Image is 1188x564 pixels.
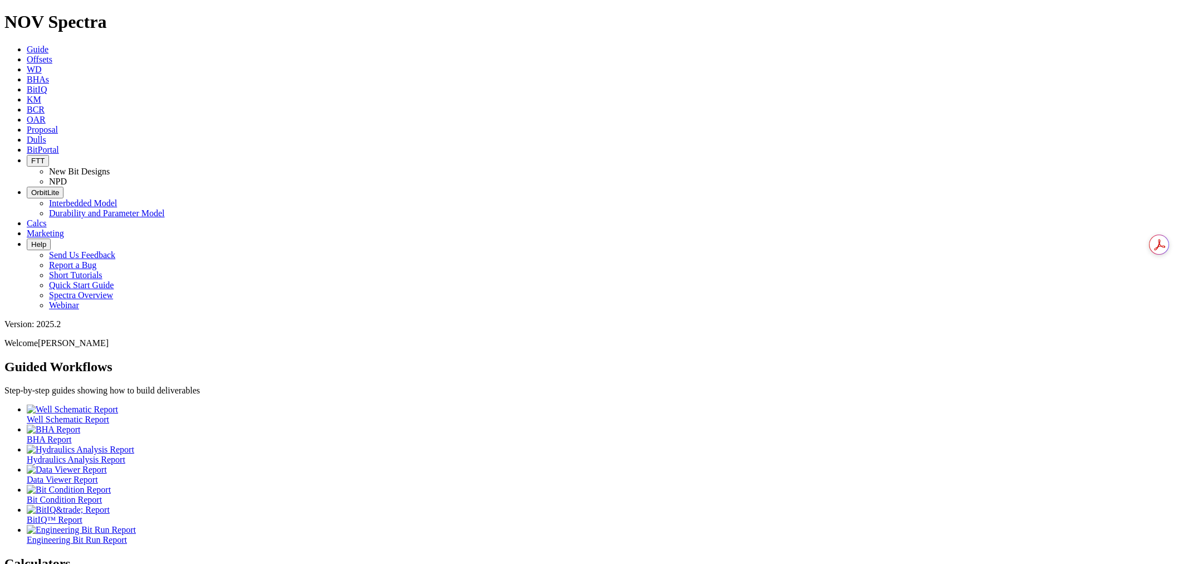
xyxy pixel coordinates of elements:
[4,386,1184,396] p: Step-by-step guides showing how to build deliverables
[27,485,111,495] img: Bit Condition Report
[27,475,98,484] span: Data Viewer Report
[27,445,1184,464] a: Hydraulics Analysis Report Hydraulics Analysis Report
[27,455,125,464] span: Hydraulics Analysis Report
[27,445,134,455] img: Hydraulics Analysis Report
[27,45,48,54] a: Guide
[31,240,46,249] span: Help
[49,260,96,270] a: Report a Bug
[27,218,47,228] a: Calcs
[27,55,52,64] a: Offsets
[27,435,71,444] span: BHA Report
[4,359,1184,375] h2: Guided Workflows
[27,525,136,535] img: Engineering Bit Run Report
[49,290,113,300] a: Spectra Overview
[27,485,1184,504] a: Bit Condition Report Bit Condition Report
[27,135,46,144] a: Dulls
[27,115,46,124] a: OAR
[27,405,118,415] img: Well Schematic Report
[49,198,117,208] a: Interbedded Model
[27,505,1184,524] a: BitIQ&trade; Report BitIQ™ Report
[27,65,42,74] a: WD
[4,12,1184,32] h1: NOV Spectra
[27,187,63,198] button: OrbitLite
[27,228,64,238] a: Marketing
[49,280,114,290] a: Quick Start Guide
[49,250,115,260] a: Send Us Feedback
[27,85,47,94] a: BitIQ
[27,405,1184,424] a: Well Schematic Report Well Schematic Report
[4,338,1184,348] p: Welcome
[27,425,80,435] img: BHA Report
[49,300,79,310] a: Webinar
[27,239,51,250] button: Help
[49,270,102,280] a: Short Tutorials
[27,75,49,84] a: BHAs
[31,157,45,165] span: FTT
[27,155,49,167] button: FTT
[31,188,59,197] span: OrbitLite
[27,415,109,424] span: Well Schematic Report
[27,95,41,104] a: KM
[27,425,1184,444] a: BHA Report BHA Report
[49,208,165,218] a: Durability and Parameter Model
[27,535,127,544] span: Engineering Bit Run Report
[27,465,107,475] img: Data Viewer Report
[27,125,58,134] a: Proposal
[49,167,110,176] a: New Bit Designs
[27,515,82,524] span: BitIQ™ Report
[27,525,1184,544] a: Engineering Bit Run Report Engineering Bit Run Report
[38,338,109,348] span: [PERSON_NAME]
[27,465,1184,484] a: Data Viewer Report Data Viewer Report
[27,505,110,515] img: BitIQ&trade; Report
[27,105,45,114] a: BCR
[27,145,59,154] a: BitPortal
[4,319,1184,329] div: Version: 2025.2
[49,177,67,186] a: NPD
[27,495,102,504] span: Bit Condition Report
